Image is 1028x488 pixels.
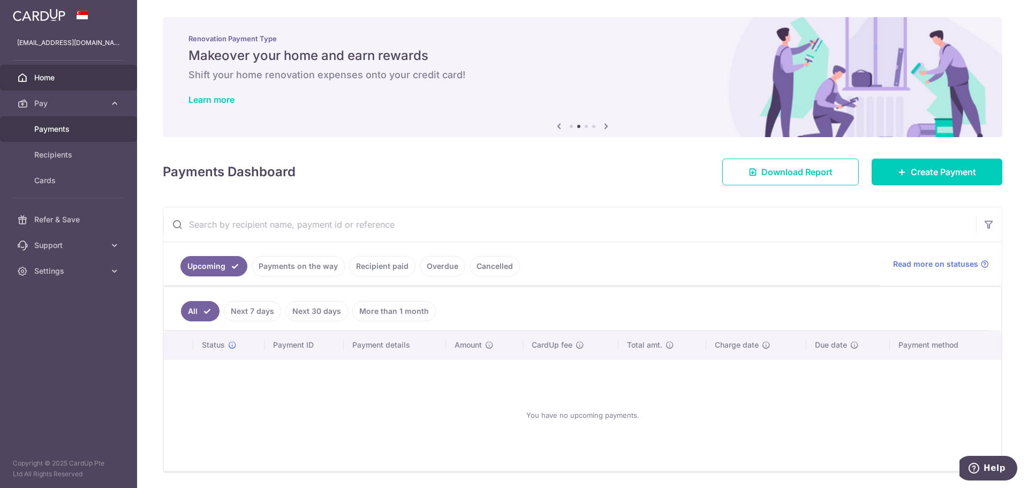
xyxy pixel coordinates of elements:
a: Download Report [722,159,859,185]
a: Create Payment [872,159,1002,185]
span: CardUp fee [532,340,572,350]
span: Recipients [34,149,105,160]
span: Refer & Save [34,214,105,225]
a: Learn more [188,94,235,105]
a: Recipient paid [349,256,415,276]
span: Total amt. [627,340,662,350]
h5: Makeover your home and earn rewards [188,47,977,64]
a: Cancelled [470,256,520,276]
span: Pay [34,98,105,109]
p: [EMAIL_ADDRESS][DOMAIN_NAME] [17,37,120,48]
th: Payment details [344,331,447,359]
span: Download Report [761,166,833,178]
th: Payment ID [264,331,344,359]
a: Next 7 days [224,301,281,321]
span: Read more on statuses [893,259,978,269]
a: All [181,301,220,321]
span: Home [34,72,105,83]
span: Create Payment [911,166,976,178]
div: You have no upcoming payments. [177,368,988,462]
iframe: Opens a widget where you can find more information [959,456,1017,483]
span: Due date [815,340,847,350]
span: Payments [34,124,105,134]
h4: Payments Dashboard [163,162,296,182]
span: Charge date [715,340,759,350]
a: Read more on statuses [893,259,989,269]
a: Overdue [420,256,465,276]
h6: Shift your home renovation expenses onto your credit card! [188,69,977,81]
img: CardUp [13,9,65,21]
img: Renovation banner [163,17,1002,137]
a: Upcoming [180,256,247,276]
a: Payments on the way [252,256,345,276]
input: Search by recipient name, payment id or reference [163,207,976,242]
a: Next 30 days [285,301,348,321]
span: Status [202,340,225,350]
span: Support [34,240,105,251]
p: Renovation Payment Type [188,34,977,43]
span: Cards [34,175,105,186]
th: Payment method [890,331,1001,359]
span: Amount [455,340,482,350]
span: Settings [34,266,105,276]
a: More than 1 month [352,301,436,321]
